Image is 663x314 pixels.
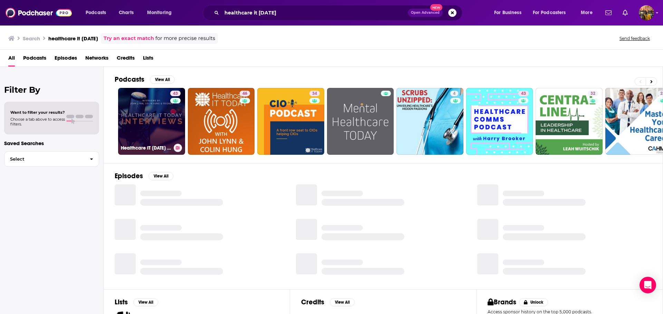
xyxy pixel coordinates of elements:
span: Select [4,157,84,161]
h2: Episodes [115,172,143,180]
a: 43 [170,91,181,96]
a: PodcastsView All [115,75,175,84]
a: 34 [309,91,320,96]
a: 32 [588,91,598,96]
span: Monitoring [147,8,172,18]
a: 43Healthcare IT [DATE] Interviews [118,88,185,155]
a: Networks [85,52,108,67]
span: More [581,8,593,18]
span: For Podcasters [533,8,566,18]
a: All [8,52,15,67]
h2: Lists [115,298,128,306]
div: Search podcasts, credits, & more... [209,5,469,21]
a: Podcasts [23,52,46,67]
button: View All [133,298,158,306]
h2: Brands [488,298,516,306]
span: 4 [453,90,455,97]
img: User Profile [639,5,654,20]
span: Want to filter your results? [10,110,65,115]
span: Open Advanced [411,11,440,14]
a: Try an exact match [104,34,154,42]
a: 34 [257,88,324,155]
p: Saved Searches [4,140,99,146]
button: View All [330,298,355,306]
button: Open AdvancedNew [408,9,443,17]
h3: healthcare it [DATE] [48,35,98,42]
span: Logged in as hratnayake [639,5,654,20]
button: open menu [81,7,115,18]
h3: Search [23,35,40,42]
span: 34 [312,90,317,97]
a: EpisodesView All [115,172,173,180]
a: Episodes [55,52,77,67]
h2: Podcasts [115,75,144,84]
a: Charts [114,7,138,18]
button: Send feedback [617,36,652,41]
input: Search podcasts, credits, & more... [222,7,408,18]
span: 43 [521,90,526,97]
button: open menu [489,7,530,18]
a: 46 [188,88,255,155]
a: Show notifications dropdown [620,7,631,19]
a: 43 [466,88,533,155]
span: Choose a tab above to access filters. [10,117,65,126]
a: Show notifications dropdown [603,7,614,19]
div: Open Intercom Messenger [640,277,656,293]
a: 46 [240,91,250,96]
button: Unlock [519,298,548,306]
button: open menu [142,7,181,18]
a: 43 [518,91,529,96]
h3: Healthcare IT [DATE] Interviews [121,145,171,151]
a: Lists [143,52,153,67]
h2: Filter By [4,85,99,95]
a: Credits [117,52,135,67]
span: Podcasts [86,8,106,18]
span: New [430,4,443,11]
span: 46 [242,90,247,97]
span: for more precise results [155,34,215,42]
span: 32 [590,90,595,97]
button: open menu [528,7,576,18]
button: View All [150,75,175,84]
button: View All [148,172,173,180]
a: 32 [536,88,603,155]
button: Select [4,151,99,167]
a: 4 [450,91,458,96]
span: For Business [494,8,521,18]
h2: Credits [301,298,324,306]
span: Charts [119,8,134,18]
img: Podchaser - Follow, Share and Rate Podcasts [6,6,72,19]
button: Show profile menu [639,5,654,20]
span: 43 [173,90,178,97]
button: open menu [576,7,601,18]
a: ListsView All [115,298,158,306]
a: 4 [396,88,463,155]
a: CreditsView All [301,298,355,306]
